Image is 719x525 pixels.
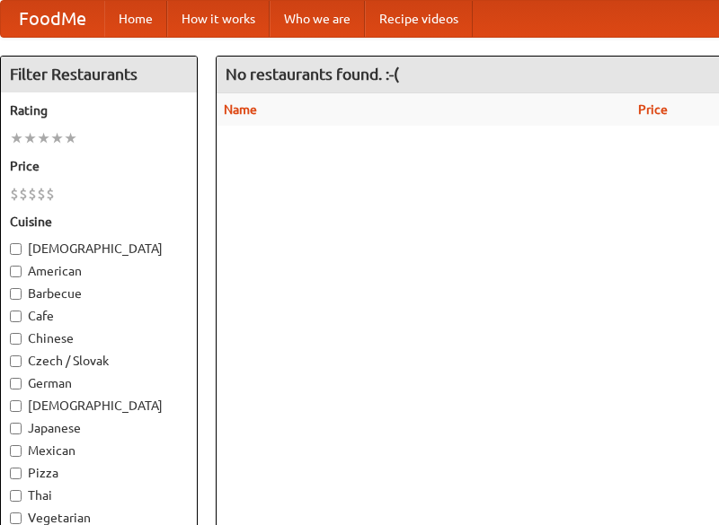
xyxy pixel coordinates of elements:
a: FoodMe [1,1,104,37]
li: ★ [64,128,77,148]
a: How it works [167,1,270,37]
a: Price [638,102,668,117]
li: $ [46,184,55,204]
li: ★ [23,128,37,148]
input: [DEMOGRAPHIC_DATA] [10,400,22,412]
input: Cafe [10,311,22,322]
label: [DEMOGRAPHIC_DATA] [10,397,188,415]
ng-pluralize: No restaurants found. :-( [226,66,399,83]
label: Japanese [10,419,188,437]
input: Mexican [10,445,22,457]
input: Czech / Slovak [10,355,22,367]
label: Mexican [10,442,188,459]
label: Chinese [10,329,188,347]
input: Thai [10,490,22,502]
input: German [10,378,22,389]
li: ★ [10,128,23,148]
li: $ [10,184,19,204]
label: Cafe [10,307,188,325]
label: Thai [10,486,188,504]
li: $ [37,184,46,204]
input: Pizza [10,468,22,479]
h5: Rating [10,101,188,119]
label: [DEMOGRAPHIC_DATA] [10,240,188,258]
label: German [10,374,188,392]
label: American [10,262,188,280]
h4: Filter Restaurants [1,57,197,92]
input: Japanese [10,423,22,434]
h5: Price [10,157,188,175]
input: Chinese [10,333,22,345]
li: $ [28,184,37,204]
li: ★ [50,128,64,148]
label: Pizza [10,464,188,482]
li: $ [19,184,28,204]
a: Name [224,102,257,117]
input: Vegetarian [10,512,22,524]
label: Barbecue [10,284,188,302]
a: Who we are [270,1,365,37]
input: Barbecue [10,288,22,300]
h5: Cuisine [10,213,188,231]
input: [DEMOGRAPHIC_DATA] [10,243,22,255]
input: American [10,266,22,277]
a: Recipe videos [365,1,473,37]
li: ★ [37,128,50,148]
label: Czech / Slovak [10,352,188,370]
a: Home [104,1,167,37]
